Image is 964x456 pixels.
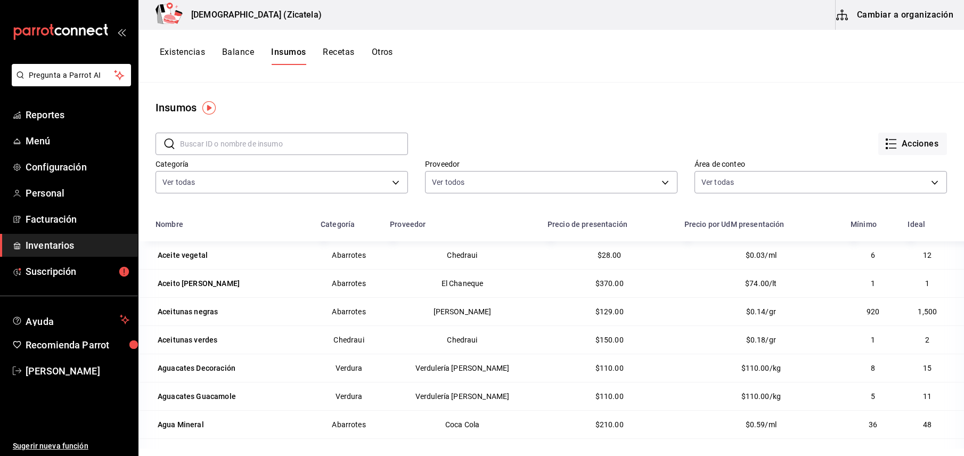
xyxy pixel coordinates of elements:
td: Coca Cola [383,410,541,438]
td: [PERSON_NAME] [383,297,541,325]
button: Insumos [271,47,306,65]
span: 920 [867,307,879,316]
span: 1 [871,279,875,288]
div: Agua Mineral [158,419,204,430]
label: Área de conteo [695,160,947,168]
span: Suscripción [26,264,129,279]
div: navigation tabs [160,47,393,65]
div: Aguacates Guacamole [158,391,236,402]
span: 12 [923,251,932,259]
td: Abarrotes [314,269,383,297]
h3: [DEMOGRAPHIC_DATA] (Zicatela) [183,9,322,21]
td: Verdulería [PERSON_NAME] [383,354,541,382]
td: Chedraui [383,241,541,269]
td: Verdura [314,382,383,410]
span: Pregunta a Parrot AI [29,70,115,81]
span: 1,500 [918,307,937,316]
span: $110.00 [595,364,624,372]
span: Facturación [26,212,129,226]
div: Aceito [PERSON_NAME] [158,278,240,289]
span: 48 [923,420,932,429]
span: Ayuda [26,313,116,326]
span: $370.00 [595,279,624,288]
span: 6 [871,251,875,259]
span: $0.18/gr [746,336,776,344]
span: 1 [925,279,929,288]
span: $0.59/ml [746,420,777,429]
div: Mínimo [851,220,877,229]
span: $74.00/lt [745,279,777,288]
span: $110.00/kg [741,364,781,372]
a: Pregunta a Parrot AI [7,77,131,88]
div: Aceitunas verdes [158,335,217,345]
span: 11 [923,392,932,401]
button: Otros [372,47,393,65]
span: $150.00 [595,336,624,344]
td: Abarrotes [314,297,383,325]
span: Inventarios [26,238,129,253]
span: $28.00 [598,251,622,259]
div: Ideal [908,220,925,229]
button: Acciones [878,133,947,155]
button: Recetas [323,47,354,65]
label: Proveedor [425,160,677,168]
span: 2 [925,336,929,344]
span: $110.00/kg [741,392,781,401]
td: Chedraui [383,325,541,354]
span: Personal [26,186,129,200]
button: Existencias [160,47,205,65]
span: Configuración [26,160,129,174]
div: Categoría [321,220,355,229]
span: $0.03/ml [746,251,777,259]
img: Tooltip marker [202,101,216,115]
button: open_drawer_menu [117,28,126,36]
div: Aceite vegetal [158,250,208,260]
button: Pregunta a Parrot AI [12,64,131,86]
span: $129.00 [595,307,624,316]
span: [PERSON_NAME] [26,364,129,378]
td: Chedraui [314,325,383,354]
td: Verdulería [PERSON_NAME] [383,382,541,410]
span: Recomienda Parrot [26,338,129,352]
span: 15 [923,364,932,372]
div: Precio por UdM presentación [684,220,785,229]
span: Ver todos [432,177,464,188]
button: Balance [222,47,254,65]
div: Precio de presentación [548,220,627,229]
div: Nombre [156,220,183,229]
td: Verdura [314,354,383,382]
span: 8 [871,364,875,372]
span: 5 [871,392,875,401]
span: 36 [869,420,877,429]
span: Reportes [26,108,129,122]
div: Aceitunas negras [158,306,218,317]
td: Abarrotes [314,241,383,269]
span: Ver todas [162,177,195,188]
input: Buscar ID o nombre de insumo [180,133,408,154]
span: $210.00 [595,420,624,429]
div: Insumos [156,100,197,116]
span: Ver todas [701,177,734,188]
span: 1 [871,336,875,344]
span: Sugerir nueva función [13,441,129,452]
span: $0.14/gr [746,307,776,316]
td: El Chaneque [383,269,541,297]
div: Aguacates Decoración [158,363,235,373]
div: Proveedor [390,220,426,229]
label: Categoría [156,160,408,168]
span: $110.00 [595,392,624,401]
span: Menú [26,134,129,148]
td: Abarrotes [314,410,383,438]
